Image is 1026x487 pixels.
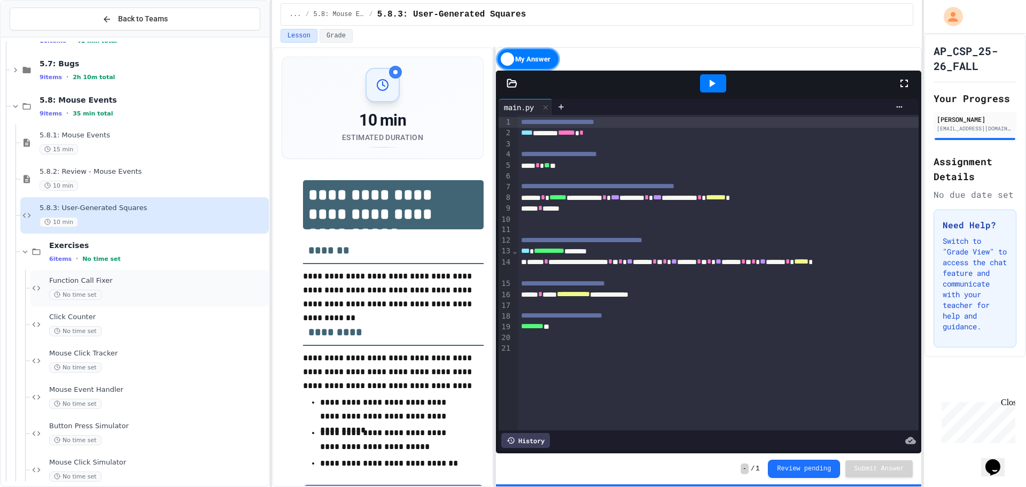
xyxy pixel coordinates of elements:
[499,192,512,203] div: 8
[40,167,267,176] span: 5.8.2: Review - Mouse Events
[320,29,353,43] button: Grade
[40,144,78,154] span: 15 min
[82,256,121,262] span: No time set
[499,333,512,343] div: 20
[40,110,62,117] span: 9 items
[499,171,512,182] div: 6
[499,139,512,150] div: 3
[499,149,512,160] div: 4
[314,10,365,19] span: 5.8: Mouse Events
[499,214,512,225] div: 10
[845,460,913,477] button: Submit Answer
[40,217,78,227] span: 10 min
[499,246,512,257] div: 13
[305,10,309,19] span: /
[377,8,526,21] span: 5.8.3: User-Generated Squares
[943,236,1007,332] p: Switch to "Grade View" to access the chat feature and communicate with your teacher for help and ...
[49,256,72,262] span: 6 items
[49,458,267,467] span: Mouse Click Simulator
[934,154,1016,184] h2: Assignment Details
[49,399,102,409] span: No time set
[49,385,267,395] span: Mouse Event Handler
[40,181,78,191] span: 10 min
[768,460,840,478] button: Review pending
[49,422,267,431] span: Button Press Simulator
[756,465,759,473] span: 1
[49,349,267,358] span: Mouse Click Tracker
[934,91,1016,106] h2: Your Progress
[290,10,301,19] span: ...
[49,362,102,373] span: No time set
[981,444,1015,476] iframe: chat widget
[937,125,1013,133] div: [EMAIL_ADDRESS][DOMAIN_NAME]
[49,313,267,322] span: Click Counter
[49,241,267,250] span: Exercises
[499,235,512,246] div: 12
[932,4,966,29] div: My Account
[499,182,512,192] div: 7
[499,225,512,235] div: 11
[937,398,1015,443] iframe: chat widget
[40,204,267,213] span: 5.8.3: User-Generated Squares
[49,435,102,445] span: No time set
[501,433,550,448] div: History
[66,73,68,81] span: •
[73,110,113,117] span: 35 min total
[943,219,1007,231] h3: Need Help?
[49,326,102,336] span: No time set
[934,188,1016,201] div: No due date set
[512,246,517,255] span: Fold line
[499,99,553,115] div: main.py
[40,131,267,140] span: 5.8.1: Mouse Events
[499,290,512,300] div: 16
[49,290,102,300] span: No time set
[499,322,512,333] div: 19
[499,160,512,171] div: 5
[499,117,512,128] div: 1
[937,114,1013,124] div: [PERSON_NAME]
[281,29,317,43] button: Lesson
[854,465,904,473] span: Submit Answer
[73,74,115,81] span: 2h 10m total
[751,465,755,473] span: /
[499,128,512,138] div: 2
[76,254,78,263] span: •
[40,95,267,105] span: 5.8: Mouse Events
[499,279,512,289] div: 15
[66,109,68,118] span: •
[499,300,512,311] div: 17
[499,203,512,214] div: 9
[10,7,260,30] button: Back to Teams
[342,132,423,143] div: Estimated Duration
[499,102,539,113] div: main.py
[934,43,1016,73] h1: AP_CSP_25-26_FALL
[369,10,373,19] span: /
[49,276,267,285] span: Function Call Fixer
[40,74,62,81] span: 9 items
[49,471,102,482] span: No time set
[40,59,267,68] span: 5.7: Bugs
[499,257,512,279] div: 14
[118,13,168,25] span: Back to Teams
[499,343,512,354] div: 21
[4,4,74,68] div: Chat with us now!Close
[499,311,512,322] div: 18
[741,463,749,474] span: -
[342,111,423,130] div: 10 min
